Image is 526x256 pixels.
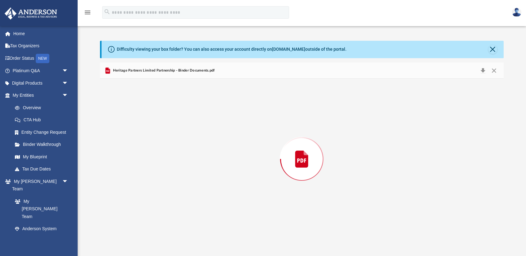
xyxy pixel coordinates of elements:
[4,175,75,195] a: My [PERSON_NAME] Teamarrow_drop_down
[477,66,488,75] button: Download
[62,65,75,77] span: arrow_drop_down
[4,77,78,89] a: Digital Productsarrow_drop_down
[4,89,78,102] a: My Entitiesarrow_drop_down
[100,63,504,240] div: Preview
[488,45,497,54] button: Close
[488,66,499,75] button: Close
[4,52,78,65] a: Order StatusNEW
[117,46,347,53] div: Difficulty viewing your box folder? You can also access your account directly on outside of the p...
[9,114,78,126] a: CTA Hub
[272,47,305,52] a: [DOMAIN_NAME]
[111,68,215,73] span: Heritage Partners Limited Partnership - Binder Documents.pdf
[512,8,521,17] img: User Pic
[9,195,71,223] a: My [PERSON_NAME] Team
[62,77,75,90] span: arrow_drop_down
[62,89,75,102] span: arrow_drop_down
[9,163,78,175] a: Tax Due Dates
[9,138,78,151] a: Binder Walkthrough
[9,126,78,138] a: Entity Change Request
[104,8,111,15] i: search
[9,223,75,235] a: Anderson System
[3,7,59,20] img: Anderson Advisors Platinum Portal
[62,175,75,188] span: arrow_drop_down
[4,27,78,40] a: Home
[4,40,78,52] a: Tax Organizers
[9,101,78,114] a: Overview
[9,235,75,247] a: Client Referrals
[9,151,75,163] a: My Blueprint
[4,65,78,77] a: Platinum Q&Aarrow_drop_down
[84,9,91,16] i: menu
[84,12,91,16] a: menu
[36,54,49,63] div: NEW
